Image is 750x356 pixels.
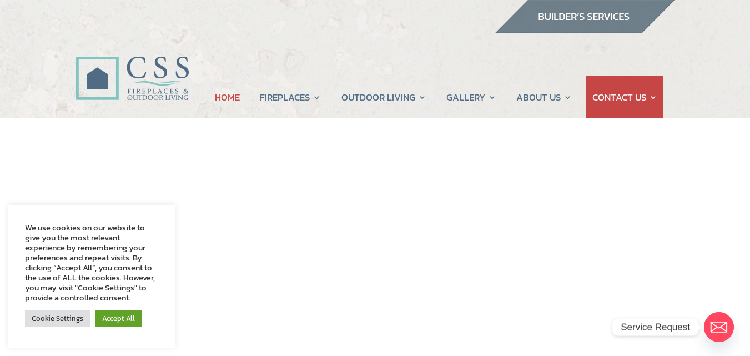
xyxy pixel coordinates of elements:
[260,76,321,118] a: FIREPLACES
[25,310,90,327] a: Cookie Settings
[25,223,158,303] div: We use cookies on our website to give you the most relevant experience by remembering your prefer...
[592,76,657,118] a: CONTACT US
[95,310,142,327] a: Accept All
[516,76,572,118] a: ABOUT US
[446,76,496,118] a: GALLERY
[215,76,240,118] a: HOME
[75,26,189,106] img: CSS Fireplaces & Outdoor Living (Formerly Construction Solutions & Supply)- Jacksonville Ormond B...
[704,312,734,342] a: Email
[341,76,426,118] a: OUTDOOR LIVING
[494,23,675,37] a: builder services construction supply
